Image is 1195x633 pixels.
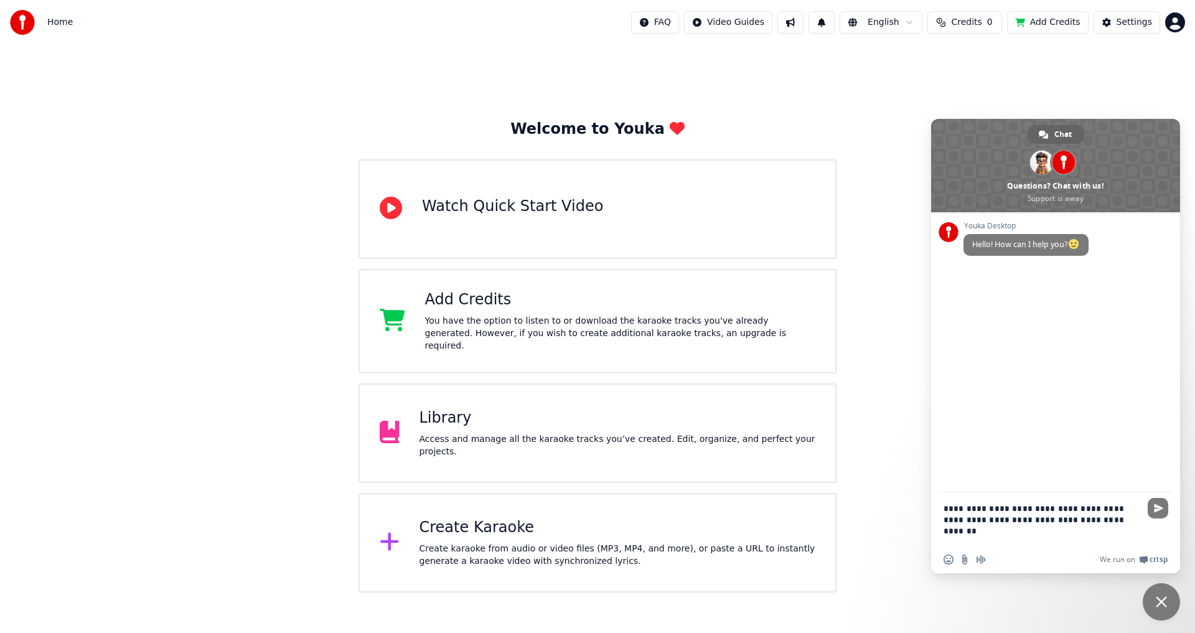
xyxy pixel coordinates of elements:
div: Settings [1117,16,1152,29]
span: Home [47,16,73,29]
nav: breadcrumb [47,16,73,29]
span: Insert an emoji [944,555,954,565]
textarea: Compose your message... [944,492,1143,546]
div: Watch Quick Start Video [422,197,603,217]
span: Credits [951,16,982,29]
span: Hello! How can I help you? [972,239,1080,250]
div: Access and manage all the karaoke tracks you’ve created. Edit, organize, and perfect your projects. [419,433,816,458]
span: Chat [1054,125,1072,144]
span: Send a file [960,555,970,565]
div: Welcome to Youka [510,120,685,139]
span: We run on [1100,555,1135,565]
a: Chat [1028,125,1084,144]
button: Credits0 [927,11,1002,34]
div: Library [419,408,816,428]
span: Audio message [976,555,986,565]
button: Video Guides [684,11,772,34]
img: youka [10,10,35,35]
span: Send [1148,498,1168,518]
a: Close chat [1143,583,1180,621]
button: Add Credits [1007,11,1089,34]
div: Create Karaoke [419,518,816,538]
div: You have the option to listen to or download the karaoke tracks you've already generated. However... [425,315,816,352]
div: Add Credits [425,290,816,310]
span: 0 [987,16,993,29]
div: Create karaoke from audio or video files (MP3, MP4, and more), or paste a URL to instantly genera... [419,543,816,568]
button: Settings [1094,11,1160,34]
a: We run onCrisp [1100,555,1168,565]
span: Crisp [1150,555,1168,565]
button: FAQ [631,11,679,34]
span: Youka Desktop [963,222,1089,230]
